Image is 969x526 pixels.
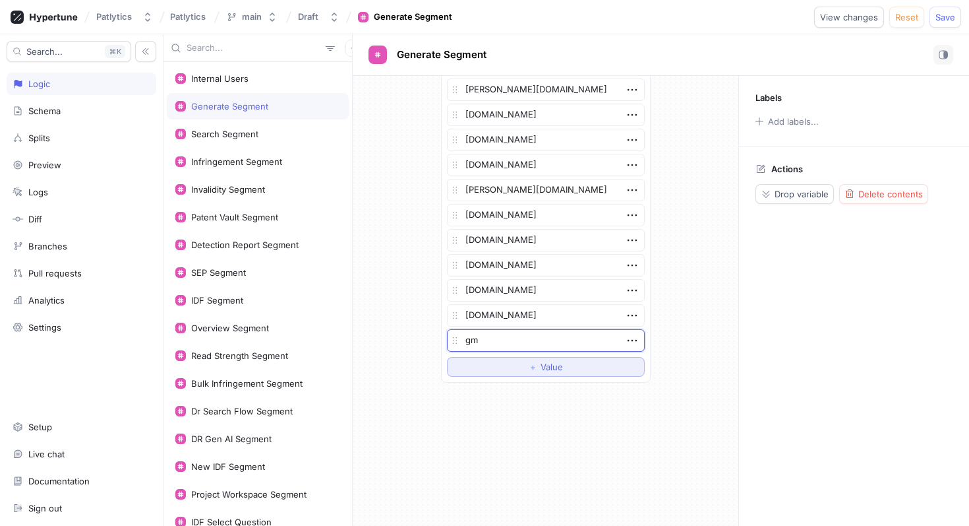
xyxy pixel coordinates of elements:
span: Patlytics [170,12,206,21]
div: Patlytics [96,11,132,22]
a: Documentation [7,470,156,492]
div: Bulk Infringement Segment [191,378,303,389]
div: DR Gen AI Segment [191,434,272,444]
textarea: [PERSON_NAME][DOMAIN_NAME] [447,179,645,201]
span: Drop variable [775,190,829,198]
textarea: [DOMAIN_NAME] [447,104,645,126]
div: Read Strength Segment [191,350,288,361]
div: Diff [28,214,42,224]
div: Overview Segment [191,323,269,333]
div: Detection Report Segment [191,240,299,250]
span: Delete contents [858,190,923,198]
textarea: [DOMAIN_NAME] [447,129,645,151]
div: Preview [28,160,61,170]
span: Value [541,363,563,371]
textarea: [DOMAIN_NAME] [447,304,645,327]
div: Logs [28,187,48,197]
div: Sign out [28,503,62,513]
div: main [242,11,262,22]
button: Patlytics [91,6,158,28]
div: K [105,45,125,58]
div: Dr Search Flow Segment [191,406,293,416]
div: Add labels... [768,117,819,126]
textarea: g [447,329,645,352]
div: Draft [298,11,318,22]
button: Search...K [7,41,131,62]
span: Reset [895,13,918,21]
div: Live chat [28,449,65,459]
div: New IDF Segment [191,461,265,472]
div: IDF Segment [191,295,243,306]
div: Analytics [28,295,65,306]
button: main [221,6,283,28]
p: Labels [755,92,782,103]
div: Schema [28,106,61,116]
div: Branches [28,241,67,251]
div: Splits [28,133,50,143]
button: Delete contents [839,184,928,204]
div: Infringement Segment [191,156,282,167]
textarea: [PERSON_NAME][DOMAIN_NAME] [447,79,645,101]
textarea: [DOMAIN_NAME] [447,254,645,277]
button: ＋Value [447,357,645,377]
div: Internal Users [191,73,249,84]
span: View changes [820,13,878,21]
textarea: [DOMAIN_NAME] [447,204,645,226]
div: Generate Segment [191,101,268,112]
p: Actions [771,164,803,174]
button: Draft [293,6,345,28]
div: Generate Segment [374,11,452,24]
input: Search... [187,42,320,55]
div: Search Segment [191,129,258,139]
button: Reset [889,7,924,28]
div: Patent Vault Segment [191,212,278,222]
div: Setup [28,422,52,432]
textarea: [DOMAIN_NAME] [447,279,645,302]
div: SEP Segment [191,267,246,278]
div: Settings [28,322,61,333]
button: Add labels... [751,113,822,130]
div: Logic [28,79,50,89]
div: Project Workspace Segment [191,489,307,500]
span: ＋ [529,363,537,371]
button: View changes [814,7,884,28]
div: Pull requests [28,268,82,279]
textarea: [DOMAIN_NAME] [447,154,645,176]
span: Save [935,13,955,21]
div: Invalidity Segment [191,184,265,195]
span: Generate Segment [397,49,486,60]
button: Save [929,7,961,28]
textarea: [DOMAIN_NAME] [447,229,645,251]
button: Drop variable [755,184,834,204]
span: Search... [26,48,63,55]
div: Documentation [28,476,90,486]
